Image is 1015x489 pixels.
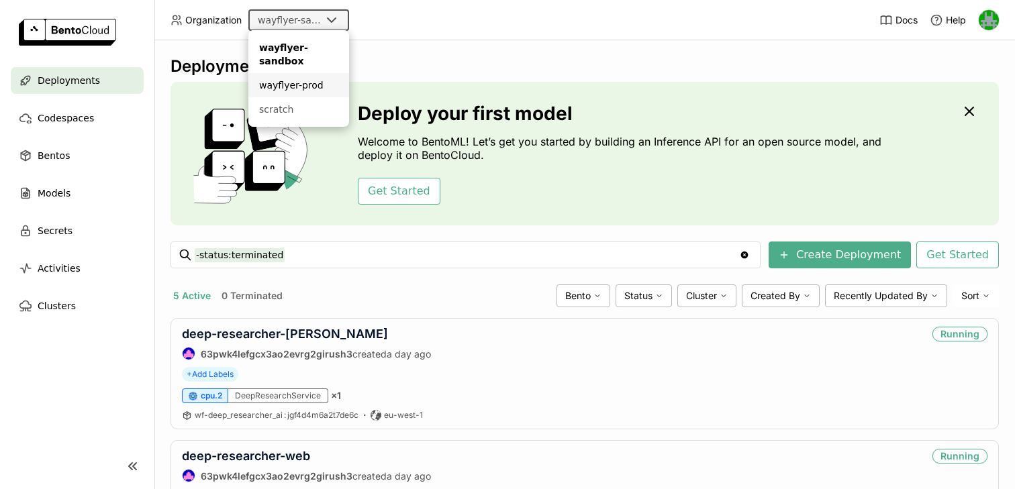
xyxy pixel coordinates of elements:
div: Help [930,13,966,27]
a: Activities [11,255,144,282]
span: cpu.2 [201,390,222,401]
span: Activities [38,260,81,276]
div: Running [932,327,987,341]
div: created [182,347,431,360]
div: Sort [953,284,999,307]
span: Status [624,290,652,302]
div: Created By [742,284,820,307]
span: Codespaces [38,110,94,126]
span: a day ago [387,470,431,482]
input: Selected wayflyer-sandbox. [322,14,324,28]
span: +Add Labels [182,367,238,382]
span: Models [38,185,70,201]
div: DeepResearchService [228,388,328,403]
img: logo [19,19,116,46]
svg: Clear value [739,250,750,260]
button: Get Started [916,241,999,268]
span: Cluster [686,290,717,302]
div: Recently Updated By [825,284,947,307]
span: Bento [565,290,591,302]
span: Sort [961,290,979,302]
img: 63pwk4lefgcx3ao2evrg2girush3 [183,470,195,482]
h3: Deploy your first model [358,103,888,124]
button: 5 Active [171,287,213,305]
button: Create Deployment [769,241,911,268]
div: Status [616,284,672,307]
strong: 63pwk4lefgcx3ao2evrg2girush3 [201,470,352,482]
div: created [182,469,431,482]
span: wf-deep_researcher_ai jgf4d4m6a2t7de6c [195,410,358,420]
div: Bento [557,284,610,307]
span: a day ago [387,348,431,360]
p: Welcome to BentoML! Let’s get you started by building an Inference API for an open source model, ... [358,135,888,162]
span: Clusters [38,298,76,314]
span: Recently Updated By [834,290,928,302]
a: Docs [879,13,918,27]
div: wayflyer-sandbox [258,13,321,27]
div: wayflyer-sandbox [259,41,338,68]
a: Secrets [11,217,144,244]
a: Deployments [11,67,144,94]
span: Created By [751,290,800,302]
img: cover onboarding [181,103,326,204]
button: 0 Terminated [219,287,285,305]
img: Sean Hickey [979,10,999,30]
ul: Menu [248,30,349,127]
input: Search [195,244,739,266]
div: scratch [259,103,338,116]
span: Docs [896,14,918,26]
span: Bentos [38,148,70,164]
strong: 63pwk4lefgcx3ao2evrg2girush3 [201,348,352,360]
span: × 1 [331,390,341,402]
div: Deployments [171,56,999,76]
div: wayflyer-prod [259,78,338,92]
div: Cluster [677,284,736,307]
span: Help [946,14,966,26]
span: : [284,410,286,420]
a: Codespaces [11,105,144,131]
a: Clusters [11,292,144,319]
img: 63pwk4lefgcx3ao2evrg2girush3 [183,347,195,360]
span: Organization [185,14,242,26]
a: Models [11,180,144,207]
a: deep-researcher-web [182,449,310,463]
a: deep-researcher-[PERSON_NAME] [182,327,388,341]
span: eu-west-1 [384,410,423,421]
span: Deployments [38,72,100,89]
span: Secrets [38,223,72,239]
a: wf-deep_researcher_ai:jgf4d4m6a2t7de6c [195,410,358,421]
div: Running [932,449,987,464]
a: Bentos [11,142,144,169]
button: Get Started [358,178,440,205]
